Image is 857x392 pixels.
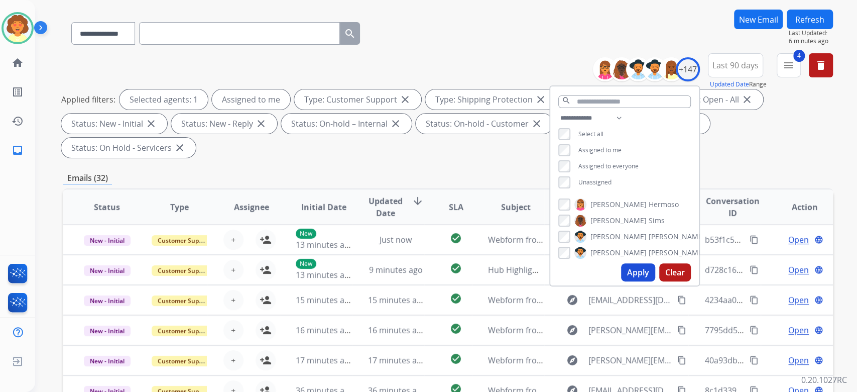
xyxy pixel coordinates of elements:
th: Action [761,189,833,225]
button: New Email [734,10,783,29]
div: Assigned to me [212,89,290,110]
span: Customer Support [152,265,217,276]
span: Customer Support [152,296,217,306]
button: + [223,230,243,250]
span: 13 minutes ago [296,269,354,280]
mat-icon: content_copy [750,326,759,335]
span: [PERSON_NAME] [590,200,647,210]
span: + [231,234,235,246]
button: + [223,350,243,370]
div: Status: On-hold - Customer [416,114,553,134]
span: Customer Support [152,356,217,366]
span: Hub Highlight: Simplify Claims. Protect Margins. Deliver Better Service. [488,264,753,275]
span: 17 minutes ago [368,355,426,366]
div: Status: Open - All [665,89,763,110]
mat-icon: check_circle [450,323,462,335]
span: New - Initial [84,265,131,276]
span: Hermoso [649,200,679,210]
p: New [296,229,316,239]
span: SLA [448,201,463,213]
span: + [231,264,235,276]
mat-icon: close [255,118,267,130]
span: 9 minutes ago [369,264,423,275]
mat-icon: person_add [260,234,272,246]
span: 17 minutes ago [296,355,354,366]
mat-icon: language [814,356,823,365]
p: Emails (32) [63,172,112,184]
span: Select all [578,130,603,138]
span: Type [170,201,189,213]
mat-icon: person_add [260,294,272,306]
span: [PERSON_NAME] [590,216,647,226]
div: Status: New - Reply [171,114,277,134]
mat-icon: inbox [12,144,24,156]
span: 13 minutes ago [296,239,354,250]
mat-icon: content_copy [750,356,759,365]
span: Customer Support [152,326,217,336]
mat-icon: content_copy [677,326,686,335]
mat-icon: explore [566,294,578,306]
mat-icon: content_copy [677,356,686,365]
mat-icon: content_copy [677,296,686,305]
button: + [223,320,243,340]
span: Assigned to me [578,146,622,154]
mat-icon: check_circle [450,262,462,274]
mat-icon: close [531,118,543,130]
mat-icon: close [174,142,186,154]
span: Customer Support [152,235,217,246]
mat-icon: close [399,93,411,106]
div: Selected agents: 1 [119,89,208,110]
div: Status: On Hold - Servicers [61,138,196,158]
span: + [231,354,235,366]
mat-icon: history [12,115,24,127]
mat-icon: person_add [260,354,272,366]
mat-icon: search [562,96,571,105]
button: Updated Date [710,80,749,88]
span: 6 minutes ago [789,37,833,45]
mat-icon: explore [566,354,578,366]
span: [PERSON_NAME] [590,248,647,258]
span: New - Initial [84,356,131,366]
mat-icon: close [145,118,157,130]
span: Range [710,80,767,88]
mat-icon: person_add [260,264,272,276]
span: Webform from [EMAIL_ADDRESS][DOMAIN_NAME] on [DATE] [488,325,715,336]
mat-icon: list_alt [12,86,24,98]
mat-icon: arrow_downward [412,195,424,207]
span: Subject [501,201,531,213]
span: 16 minutes ago [296,325,354,336]
span: Open [788,234,809,246]
span: Open [788,324,809,336]
button: Refresh [787,10,833,29]
span: + [231,294,235,306]
mat-icon: search [344,28,356,40]
mat-icon: menu [783,59,795,71]
mat-icon: home [12,57,24,69]
p: Applied filters: [61,93,115,106]
span: 15 minutes ago [368,295,426,306]
span: Webform from [EMAIL_ADDRESS][DOMAIN_NAME] on [DATE] [488,355,715,366]
button: 4 [777,53,801,77]
button: Clear [659,263,691,281]
span: Webform from [EMAIL_ADDRESS][DOMAIN_NAME] on [DATE] [488,295,715,306]
mat-icon: language [814,265,823,274]
span: [PERSON_NAME] [649,248,705,258]
button: + [223,290,243,310]
mat-icon: close [390,118,402,130]
mat-icon: explore [566,324,578,336]
mat-icon: close [741,93,753,106]
div: Status: New - Initial [61,114,167,134]
mat-icon: delete [815,59,827,71]
span: New - Initial [84,296,131,306]
span: + [231,324,235,336]
span: Just now [380,234,412,245]
mat-icon: person_add [260,324,272,336]
img: avatar [4,14,32,42]
span: Last Updated: [789,29,833,37]
span: Open [788,264,809,276]
span: b53f1c55-8b99-42de-a535-b7df047f8eff [704,234,851,245]
span: [EMAIL_ADDRESS][DOMAIN_NAME] [588,294,672,306]
mat-icon: content_copy [750,296,759,305]
mat-icon: check_circle [450,292,462,305]
span: Sims [649,216,665,226]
